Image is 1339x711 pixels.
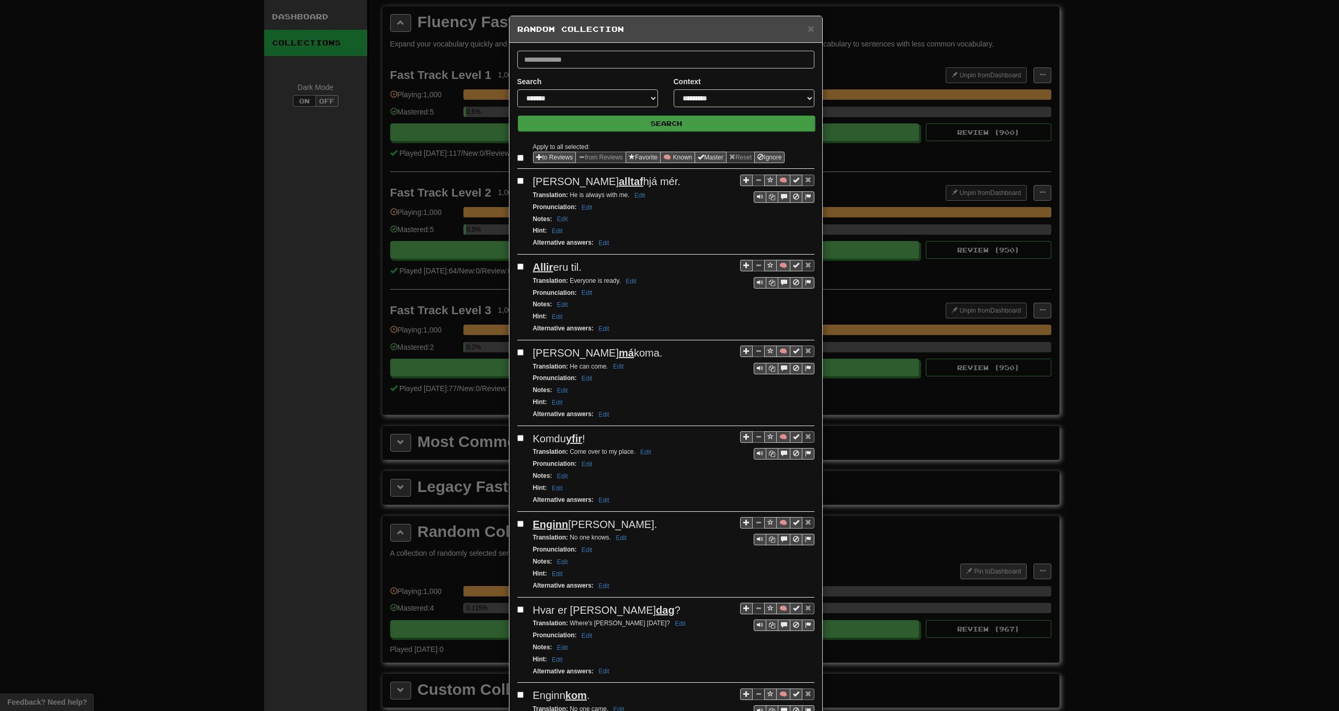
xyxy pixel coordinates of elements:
[610,361,627,372] button: Edit
[533,690,590,701] span: Enginn .
[533,410,594,418] strong: Alternative answers :
[674,76,701,87] label: Context
[578,630,596,641] button: Edit
[533,433,585,444] span: Komdu !
[533,519,569,530] u: Enginn
[533,227,547,234] strong: Hint :
[619,176,643,187] u: alltaf
[533,558,552,565] strong: Notes :
[554,642,571,653] button: Edit
[533,496,594,503] strong: Alternative answers :
[754,277,814,289] div: Sentence controls
[776,689,790,700] button: 🧠
[533,460,577,467] strong: Pronunciation :
[533,570,547,577] strong: Hint :
[517,76,542,87] label: Search
[518,116,815,131] button: Search
[533,313,547,320] strong: Hint :
[533,582,594,589] strong: Alternative answers :
[549,654,566,666] button: Edit
[533,534,568,541] strong: Translation :
[533,398,547,406] strong: Hint :
[533,448,568,455] strong: Translation :
[740,603,814,632] div: Sentence controls
[554,213,571,225] button: Edit
[740,431,814,460] div: Sentence controls
[695,152,727,163] button: Master
[533,484,547,491] strong: Hint :
[566,433,582,444] u: yfir
[533,277,568,284] strong: Translation :
[776,346,790,357] button: 🧠
[637,446,654,458] button: Edit
[740,517,814,546] div: Sentence controls
[533,289,577,296] strong: Pronunciation :
[533,644,552,651] strong: Notes :
[578,544,596,556] button: Edit
[578,373,596,384] button: Edit
[549,225,566,237] button: Edit
[754,448,814,460] div: Sentence controls
[622,276,640,287] button: Edit
[533,632,577,639] strong: Pronunciation :
[533,656,547,663] strong: Hint :
[533,374,577,382] strong: Pronunciation :
[554,471,571,482] button: Edit
[533,152,576,163] button: to Reviews
[533,239,594,246] strong: Alternative answers :
[554,299,571,311] button: Edit
[578,458,596,470] button: Edit
[533,301,552,308] strong: Notes :
[549,397,566,408] button: Edit
[533,215,552,223] strong: Notes :
[533,261,582,273] span: eru til.
[595,237,612,249] button: Edit
[554,385,571,396] button: Edit
[672,618,689,629] button: Edit
[533,448,654,455] small: Come over to my place.
[808,23,814,34] button: Close
[740,260,814,289] div: Sentence controls
[533,143,590,151] small: Apply to all selected:
[595,666,612,677] button: Edit
[595,409,612,420] button: Edit
[626,152,661,163] button: Favorite
[533,604,680,616] span: Hvar er [PERSON_NAME] ?
[533,176,680,187] span: [PERSON_NAME] hjá mér.
[549,568,566,580] button: Edit
[533,534,630,541] small: No one knows.
[565,690,587,701] u: kom
[533,347,663,359] span: [PERSON_NAME] koma.
[595,580,612,592] button: Edit
[549,311,566,323] button: Edit
[776,603,790,614] button: 🧠
[533,472,552,479] strong: Notes :
[776,431,790,443] button: 🧠
[754,152,785,163] button: Ignore
[533,152,785,163] div: Sentence options
[595,495,612,506] button: Edit
[656,604,675,616] u: dag
[533,620,568,627] strong: Translation :
[533,386,552,394] strong: Notes :
[533,191,568,199] strong: Translation :
[578,202,596,213] button: Edit
[549,483,566,494] button: Edit
[631,190,649,201] button: Edit
[533,277,640,284] small: Everyone is ready.
[533,363,627,370] small: He can come.
[595,323,612,335] button: Edit
[517,24,814,35] h5: Random Collection
[578,287,596,299] button: Edit
[754,363,814,374] div: Sentence controls
[533,363,568,370] strong: Translation :
[754,191,814,203] div: Sentence controls
[575,152,626,163] button: from Reviews
[533,519,657,530] span: [PERSON_NAME].
[754,534,814,545] div: Sentence controls
[612,532,630,544] button: Edit
[533,191,649,199] small: He is always with me.
[808,22,814,35] span: ×
[533,668,594,675] strong: Alternative answers :
[533,546,577,553] strong: Pronunciation :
